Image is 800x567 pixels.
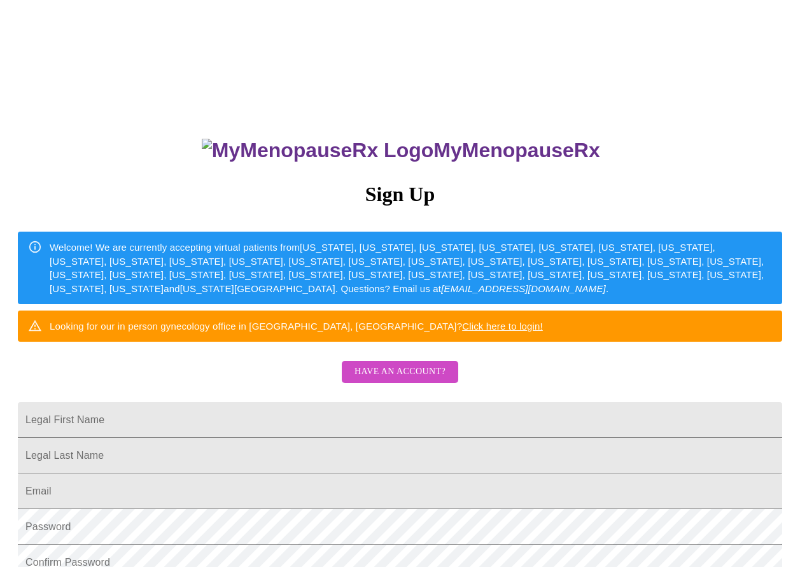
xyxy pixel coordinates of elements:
[50,314,543,338] div: Looking for our in person gynecology office in [GEOGRAPHIC_DATA], [GEOGRAPHIC_DATA]?
[18,183,782,206] h3: Sign Up
[441,283,606,294] em: [EMAIL_ADDRESS][DOMAIN_NAME]
[202,139,433,162] img: MyMenopauseRx Logo
[354,364,446,380] span: Have an account?
[342,361,458,383] button: Have an account?
[339,375,461,386] a: Have an account?
[20,139,783,162] h3: MyMenopauseRx
[50,235,772,300] div: Welcome! We are currently accepting virtual patients from [US_STATE], [US_STATE], [US_STATE], [US...
[462,321,543,332] a: Click here to login!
